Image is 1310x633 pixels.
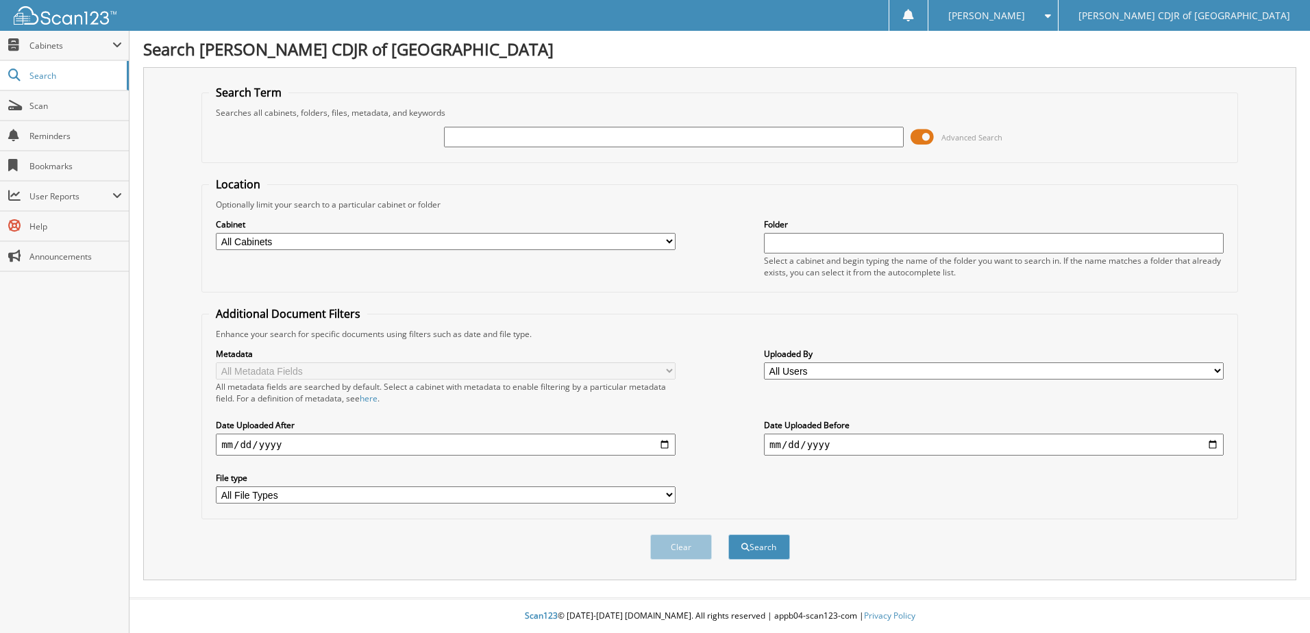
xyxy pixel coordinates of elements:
legend: Location [209,177,267,192]
div: Enhance your search for specific documents using filters such as date and file type. [209,328,1231,340]
a: here [360,393,378,404]
span: Help [29,221,122,232]
legend: Search Term [209,85,288,100]
label: Folder [764,219,1224,230]
h1: Search [PERSON_NAME] CDJR of [GEOGRAPHIC_DATA] [143,38,1296,60]
div: Select a cabinet and begin typing the name of the folder you want to search in. If the name match... [764,255,1224,278]
button: Clear [650,534,712,560]
legend: Additional Document Filters [209,306,367,321]
a: Privacy Policy [864,610,915,621]
span: [PERSON_NAME] [948,12,1025,20]
span: Scan123 [525,610,558,621]
label: File type [216,472,676,484]
div: © [DATE]-[DATE] [DOMAIN_NAME]. All rights reserved | appb04-scan123-com | [129,599,1310,633]
label: Date Uploaded After [216,419,676,431]
label: Uploaded By [764,348,1224,360]
div: Searches all cabinets, folders, files, metadata, and keywords [209,107,1231,119]
input: end [764,434,1224,456]
span: Cabinets [29,40,112,51]
span: Search [29,70,120,82]
div: Optionally limit your search to a particular cabinet or folder [209,199,1231,210]
label: Cabinet [216,219,676,230]
label: Metadata [216,348,676,360]
button: Search [728,534,790,560]
span: Reminders [29,130,122,142]
label: Date Uploaded Before [764,419,1224,431]
span: Advanced Search [941,132,1002,142]
span: Scan [29,100,122,112]
span: [PERSON_NAME] CDJR of [GEOGRAPHIC_DATA] [1078,12,1290,20]
span: Announcements [29,251,122,262]
img: scan123-logo-white.svg [14,6,116,25]
input: start [216,434,676,456]
span: Bookmarks [29,160,122,172]
div: All metadata fields are searched by default. Select a cabinet with metadata to enable filtering b... [216,381,676,404]
span: User Reports [29,190,112,202]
